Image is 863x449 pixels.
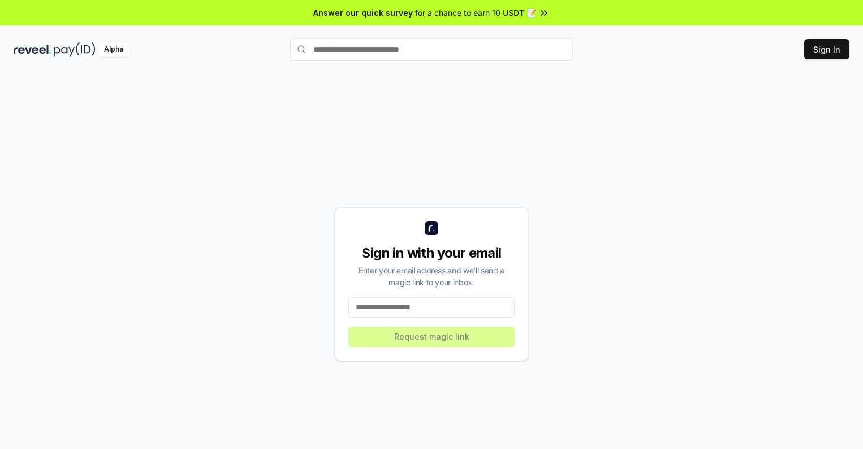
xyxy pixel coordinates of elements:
[804,39,849,59] button: Sign In
[415,7,536,19] span: for a chance to earn 10 USDT 📝
[348,264,515,288] div: Enter your email address and we’ll send a magic link to your inbox.
[14,42,51,57] img: reveel_dark
[98,42,130,57] div: Alpha
[54,42,96,57] img: pay_id
[348,244,515,262] div: Sign in with your email
[425,221,438,235] img: logo_small
[313,7,413,19] span: Answer our quick survey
